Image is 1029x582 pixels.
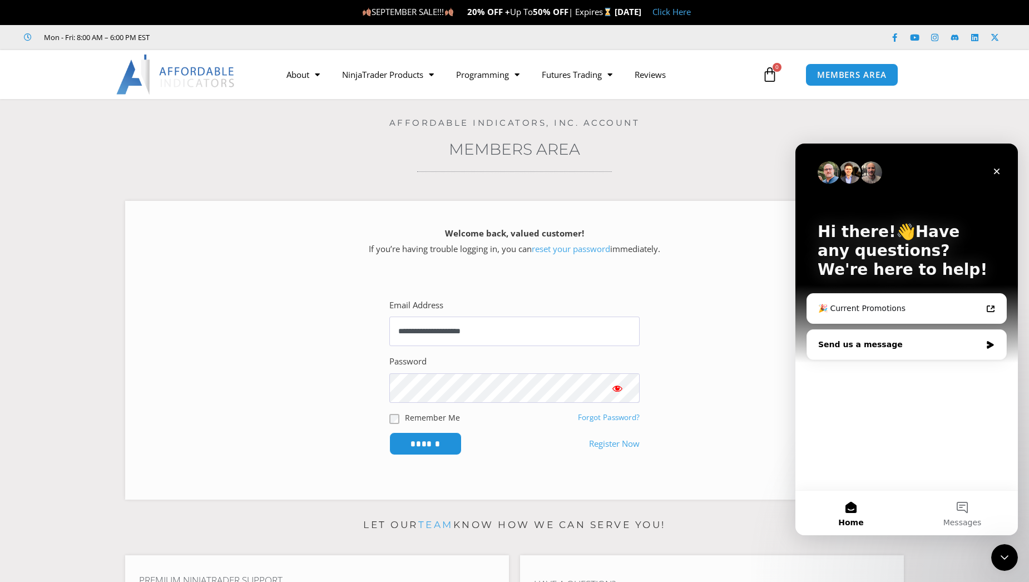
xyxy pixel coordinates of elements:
a: reset your password [532,243,610,254]
p: Let our know how we can serve you! [125,516,904,534]
a: About [275,62,331,87]
label: Password [389,354,427,369]
a: 0 [745,58,794,91]
img: LogoAI | Affordable Indicators – NinjaTrader [116,55,236,95]
a: Click Here [652,6,691,17]
a: NinjaTrader Products [331,62,445,87]
a: Affordable Indicators, Inc. Account [389,117,640,128]
nav: Menu [275,62,759,87]
span: SEPTEMBER SALE!!! Up To | Expires [362,6,614,17]
img: ⌛ [603,8,612,16]
a: Futures Trading [531,62,624,87]
a: team [418,519,453,530]
span: 0 [773,63,781,72]
iframe: Customer reviews powered by Trustpilot [165,32,332,43]
button: Show password [595,373,640,403]
a: MEMBERS AREA [805,63,898,86]
span: Mon - Fri: 8:00 AM – 6:00 PM EST [41,31,150,44]
strong: Welcome back, valued customer! [445,228,584,239]
iframe: Intercom live chat [795,144,1018,535]
img: 🍂 [445,8,453,16]
a: Reviews [624,62,677,87]
strong: 20% OFF + [467,6,510,17]
a: Register Now [589,436,640,452]
span: MEMBERS AREA [817,71,887,79]
a: Programming [445,62,531,87]
strong: 50% OFF [533,6,568,17]
strong: [DATE] [615,6,641,17]
iframe: Intercom live chat [991,544,1018,571]
a: Forgot Password? [578,412,640,422]
a: Members Area [449,140,580,159]
label: Remember Me [405,412,460,423]
img: 🍂 [363,8,371,16]
p: If you’re having trouble logging in, you can immediately. [145,226,884,257]
label: Email Address [389,298,443,313]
